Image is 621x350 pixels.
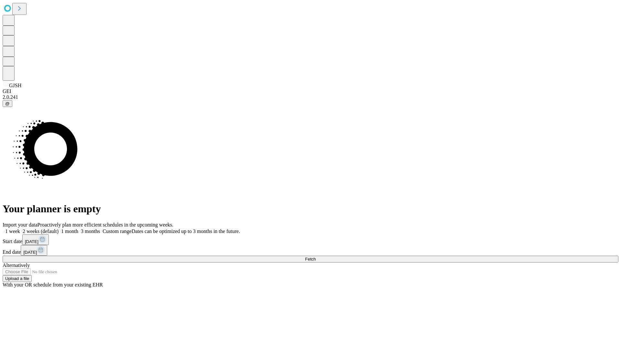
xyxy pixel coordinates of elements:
div: End date [3,245,618,256]
span: 3 months [81,228,100,234]
button: [DATE] [21,245,47,256]
span: 2 weeks (default) [23,228,59,234]
div: GEI [3,88,618,94]
span: [DATE] [23,250,37,255]
span: 1 week [5,228,20,234]
span: Proactively plan more efficient schedules in the upcoming weeks. [38,222,173,227]
button: Fetch [3,256,618,262]
span: 1 month [61,228,78,234]
button: @ [3,100,12,107]
button: [DATE] [22,234,49,245]
span: GJSH [9,83,21,88]
span: [DATE] [25,239,38,244]
span: Import your data [3,222,38,227]
span: With your OR schedule from your existing EHR [3,282,103,287]
span: Alternatively [3,262,30,268]
span: @ [5,101,10,106]
button: Upload a file [3,275,32,282]
span: Fetch [305,257,316,262]
div: Start date [3,234,618,245]
span: Custom range [103,228,131,234]
div: 2.0.241 [3,94,618,100]
h1: Your planner is empty [3,203,618,215]
span: Dates can be optimized up to 3 months in the future. [132,228,240,234]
